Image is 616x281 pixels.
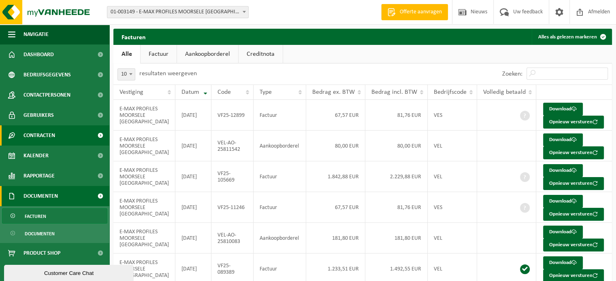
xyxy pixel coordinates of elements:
span: Rapportage [23,166,55,186]
td: [DATE] [175,131,211,161]
span: Datum [181,89,199,95]
a: Download [543,103,583,116]
td: 81,76 EUR [365,192,428,223]
span: Product Shop [23,243,60,263]
td: VEL-AO-25811542 [211,131,254,161]
label: resultaten weergeven [139,70,197,77]
td: Factuur [254,161,306,192]
span: Bedrijfsgegevens [23,65,71,85]
td: E-MAX PROFILES MOORSELE [GEOGRAPHIC_DATA] [113,223,175,254]
span: Offerte aanvragen [398,8,444,16]
td: VEL [428,161,477,192]
td: E-MAX PROFILES MOORSELE [GEOGRAPHIC_DATA] [113,192,175,223]
a: Factuur [141,45,177,63]
a: Offerte aanvragen [381,4,448,20]
td: 2.229,88 EUR [365,161,428,192]
span: Facturen [25,209,46,224]
span: 10 [117,68,135,80]
td: VF25-105669 [211,161,254,192]
td: 81,76 EUR [365,100,428,131]
td: E-MAX PROFILES MOORSELE [GEOGRAPHIC_DATA] [113,100,175,131]
td: Factuur [254,192,306,223]
span: Bedrijfscode [434,89,467,95]
td: VES [428,192,477,223]
span: Contactpersonen [23,85,70,105]
td: VEL-AO-25810083 [211,223,254,254]
a: Facturen [2,208,107,224]
span: Bedrag ex. BTW [312,89,355,95]
td: 181,80 EUR [306,223,365,254]
td: Aankoopborderel [254,223,306,254]
span: 10 [118,69,135,80]
td: VEL [428,223,477,254]
td: [DATE] [175,192,211,223]
span: Gebruikers [23,105,54,125]
span: Contracten [23,125,55,146]
a: Download [543,195,583,208]
span: Documenten [25,226,55,241]
td: 80,00 EUR [365,131,428,161]
span: 01-003149 - E-MAX PROFILES MOORSELE NV - MOORSELE [107,6,248,18]
a: Creditnota [239,45,283,63]
td: 1.842,88 EUR [306,161,365,192]
span: Vestiging [119,89,143,95]
span: Bedrag incl. BTW [371,89,417,95]
a: Download [543,226,583,239]
a: Download [543,133,583,146]
td: 67,57 EUR [306,100,365,131]
span: Volledig betaald [483,89,526,95]
a: Download [543,256,583,269]
button: Alles als gelezen markeren [532,29,611,45]
td: VF25-12899 [211,100,254,131]
button: Opnieuw versturen [543,116,604,129]
td: [DATE] [175,223,211,254]
span: Type [260,89,272,95]
span: Navigatie [23,24,49,44]
span: Documenten [23,186,58,206]
button: Opnieuw versturen [543,146,604,159]
td: VF25-11246 [211,192,254,223]
iframe: chat widget [4,263,135,281]
td: E-MAX PROFILES MOORSELE [GEOGRAPHIC_DATA] [113,131,175,161]
a: Download [543,164,583,177]
td: [DATE] [175,100,211,131]
a: Alle [113,45,140,63]
a: Aankoopborderel [177,45,238,63]
td: 67,57 EUR [306,192,365,223]
button: Opnieuw versturen [543,177,604,190]
button: Opnieuw versturen [543,208,604,221]
span: Code [217,89,231,95]
label: Zoeken: [502,71,522,77]
button: Opnieuw versturen [543,239,604,251]
a: Documenten [2,226,107,241]
h2: Facturen [113,29,154,44]
td: 80,00 EUR [306,131,365,161]
span: Dashboard [23,44,54,65]
td: [DATE] [175,161,211,192]
td: E-MAX PROFILES MOORSELE [GEOGRAPHIC_DATA] [113,161,175,192]
td: VEL [428,131,477,161]
td: VES [428,100,477,131]
td: Aankoopborderel [254,131,306,161]
td: Factuur [254,100,306,131]
span: Kalender [23,146,49,166]
span: 01-003149 - E-MAX PROFILES MOORSELE NV - MOORSELE [107,6,249,18]
td: 181,80 EUR [365,223,428,254]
